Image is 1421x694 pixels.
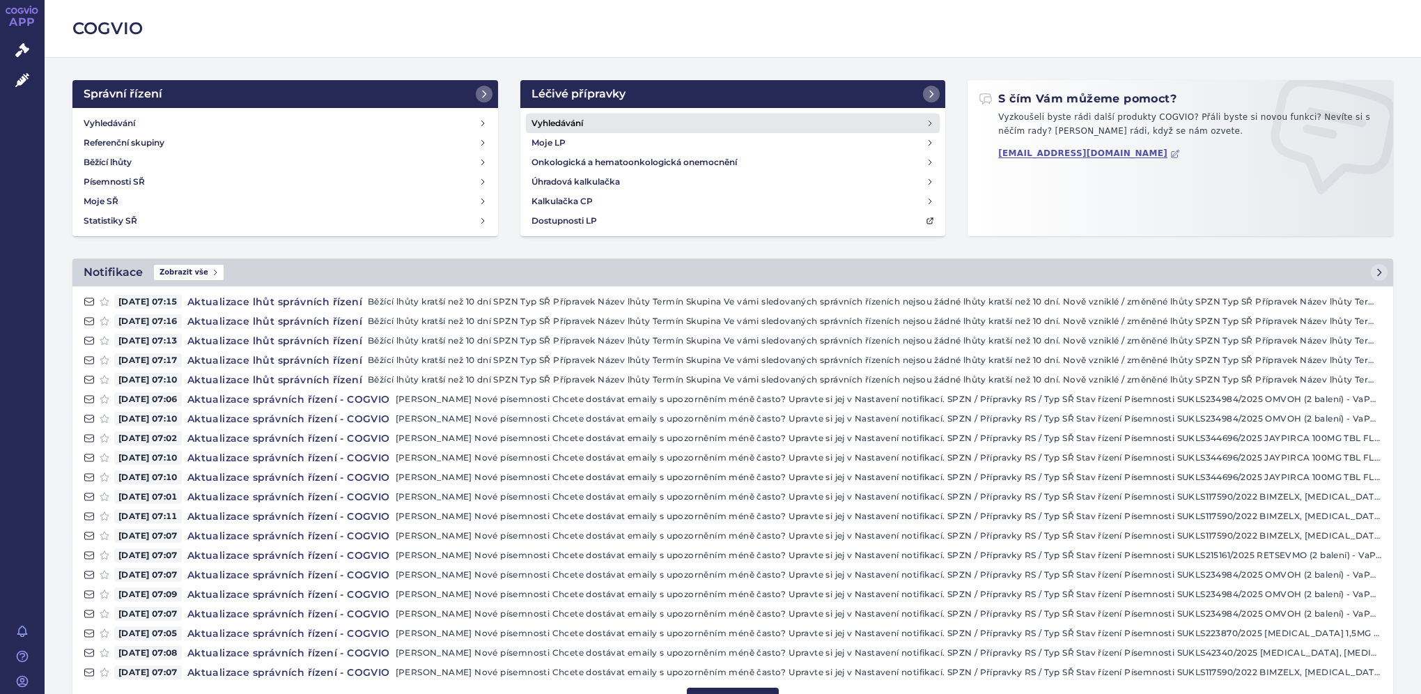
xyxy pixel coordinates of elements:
span: [DATE] 07:08 [114,646,182,660]
span: [DATE] 07:05 [114,626,182,640]
span: [DATE] 07:02 [114,431,182,445]
a: Kalkulačka CP [526,192,940,211]
a: Referenční skupiny [78,133,492,153]
h4: Aktualizace správních řízení - COGVIO [182,626,396,640]
a: [EMAIL_ADDRESS][DOMAIN_NAME] [998,148,1180,159]
h4: Aktualizace správních řízení - COGVIO [182,607,396,621]
span: [DATE] 07:07 [114,548,182,562]
span: [DATE] 07:07 [114,529,182,543]
span: [DATE] 07:06 [114,392,182,406]
span: [DATE] 07:17 [114,353,182,367]
h4: Onkologická a hematoonkologická onemocnění [531,155,737,169]
p: [PERSON_NAME] Nové písemnosti Chcete dostávat emaily s upozorněním méně často? Upravte si jej v N... [396,392,1382,406]
p: [PERSON_NAME] Nové písemnosti Chcete dostávat emaily s upozorněním méně často? Upravte si jej v N... [396,587,1382,601]
a: NotifikaceZobrazit vše [72,259,1393,286]
h4: Referenční skupiny [84,136,164,150]
p: [PERSON_NAME] Nové písemnosti Chcete dostávat emaily s upozorněním méně často? Upravte si jej v N... [396,607,1382,621]
h4: Aktualizace lhůt správních řízení [182,295,368,309]
p: [PERSON_NAME] Nové písemnosti Chcete dostávat emaily s upozorněním méně často? Upravte si jej v N... [396,665,1382,679]
p: [PERSON_NAME] Nové písemnosti Chcete dostávat emaily s upozorněním méně často? Upravte si jej v N... [396,490,1382,504]
p: [PERSON_NAME] Nové písemnosti Chcete dostávat emaily s upozorněním méně často? Upravte si jej v N... [396,431,1382,445]
h2: Správní řízení [84,86,162,102]
p: [PERSON_NAME] Nové písemnosti Chcete dostávat emaily s upozorněním méně často? Upravte si jej v N... [396,548,1382,562]
span: [DATE] 07:07 [114,607,182,621]
a: Moje LP [526,133,940,153]
h4: Aktualizace správních řízení - COGVIO [182,529,396,543]
p: [PERSON_NAME] Nové písemnosti Chcete dostávat emaily s upozorněním méně často? Upravte si jej v N... [396,529,1382,543]
h4: Moje SŘ [84,194,118,208]
p: [PERSON_NAME] Nové písemnosti Chcete dostávat emaily s upozorněním méně často? Upravte si jej v N... [396,626,1382,640]
span: [DATE] 07:07 [114,665,182,679]
h4: Aktualizace správních řízení - COGVIO [182,451,396,465]
a: Dostupnosti LP [526,211,940,231]
a: Statistiky SŘ [78,211,492,231]
h4: Aktualizace lhůt správních řízení [182,373,368,387]
span: [DATE] 07:01 [114,490,182,504]
h4: Aktualizace správních řízení - COGVIO [182,587,396,601]
h4: Úhradová kalkulačka [531,175,620,189]
p: [PERSON_NAME] Nové písemnosti Chcete dostávat emaily s upozorněním méně často? Upravte si jej v N... [396,509,1382,523]
span: [DATE] 07:10 [114,373,182,387]
p: Běžící lhůty kratší než 10 dní SPZN Typ SŘ Přípravek Název lhůty Termín Skupina Ve vámi sledovaný... [368,334,1382,348]
a: Onkologická a hematoonkologická onemocnění [526,153,940,172]
span: [DATE] 07:10 [114,451,182,465]
h4: Aktualizace správních řízení - COGVIO [182,548,396,562]
p: [PERSON_NAME] Nové písemnosti Chcete dostávat emaily s upozorněním méně často? Upravte si jej v N... [396,451,1382,465]
a: Písemnosti SŘ [78,172,492,192]
span: [DATE] 07:07 [114,568,182,582]
p: [PERSON_NAME] Nové písemnosti Chcete dostávat emaily s upozorněním méně často? Upravte si jej v N... [396,646,1382,660]
h4: Aktualizace správních řízení - COGVIO [182,392,396,406]
h4: Aktualizace správních řízení - COGVIO [182,509,396,523]
span: Zobrazit vše [154,265,224,280]
h2: COGVIO [72,17,1393,40]
span: [DATE] 07:13 [114,334,182,348]
h4: Aktualizace správních řízení - COGVIO [182,646,396,660]
a: Vyhledávání [526,114,940,133]
h4: Běžící lhůty [84,155,132,169]
p: Vyzkoušeli byste rádi další produkty COGVIO? Přáli byste si novou funkci? Nevíte si s něčím rady?... [979,111,1382,144]
h2: Notifikace [84,264,143,281]
p: Běžící lhůty kratší než 10 dní SPZN Typ SŘ Přípravek Název lhůty Termín Skupina Ve vámi sledovaný... [368,295,1382,309]
p: [PERSON_NAME] Nové písemnosti Chcete dostávat emaily s upozorněním méně často? Upravte si jej v N... [396,568,1382,582]
h4: Aktualizace správních řízení - COGVIO [182,490,396,504]
a: Moje SŘ [78,192,492,211]
h4: Aktualizace lhůt správních řízení [182,314,368,328]
h4: Aktualizace správních řízení - COGVIO [182,568,396,582]
h4: Aktualizace lhůt správních řízení [182,353,368,367]
span: [DATE] 07:16 [114,314,182,328]
a: Úhradová kalkulačka [526,172,940,192]
a: Vyhledávání [78,114,492,133]
h4: Statistiky SŘ [84,214,137,228]
h4: Aktualizace správních řízení - COGVIO [182,665,396,679]
h4: Kalkulačka CP [531,194,593,208]
a: Správní řízení [72,80,498,108]
span: [DATE] 07:10 [114,412,182,426]
h4: Dostupnosti LP [531,214,597,228]
h4: Aktualizace správních řízení - COGVIO [182,470,396,484]
h4: Aktualizace správních řízení - COGVIO [182,431,396,445]
h2: S čím Vám můžeme pomoct? [979,91,1177,107]
p: [PERSON_NAME] Nové písemnosti Chcete dostávat emaily s upozorněním méně často? Upravte si jej v N... [396,470,1382,484]
a: Léčivé přípravky [520,80,946,108]
h4: Aktualizace lhůt správních řízení [182,334,368,348]
h4: Písemnosti SŘ [84,175,145,189]
h4: Moje LP [531,136,566,150]
h2: Léčivé přípravky [531,86,626,102]
p: Běžící lhůty kratší než 10 dní SPZN Typ SŘ Přípravek Název lhůty Termín Skupina Ve vámi sledovaný... [368,353,1382,367]
span: [DATE] 07:10 [114,470,182,484]
p: [PERSON_NAME] Nové písemnosti Chcete dostávat emaily s upozorněním méně často? Upravte si jej v N... [396,412,1382,426]
h4: Vyhledávání [84,116,135,130]
p: Běžící lhůty kratší než 10 dní SPZN Typ SŘ Přípravek Název lhůty Termín Skupina Ve vámi sledovaný... [368,314,1382,328]
p: Běžící lhůty kratší než 10 dní SPZN Typ SŘ Přípravek Název lhůty Termín Skupina Ve vámi sledovaný... [368,373,1382,387]
a: Běžící lhůty [78,153,492,172]
h4: Aktualizace správních řízení - COGVIO [182,412,396,426]
span: [DATE] 07:15 [114,295,182,309]
span: [DATE] 07:09 [114,587,182,601]
h4: Vyhledávání [531,116,583,130]
span: [DATE] 07:11 [114,509,182,523]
